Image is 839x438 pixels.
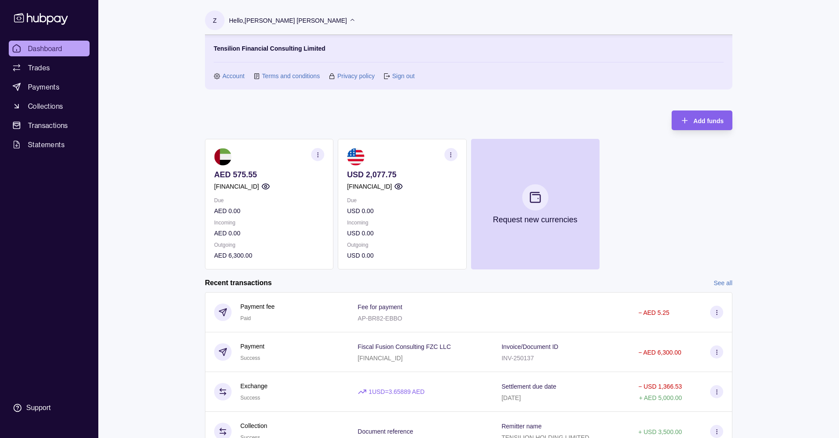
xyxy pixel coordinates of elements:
a: Support [9,399,90,417]
p: AED 575.55 [214,170,324,179]
a: Sign out [392,71,414,81]
a: Transactions [9,117,90,133]
p: Hello, [PERSON_NAME] [PERSON_NAME] [229,16,347,25]
p: AED 0.00 [214,228,324,238]
p: [FINANCIAL_ID] [347,182,392,191]
p: Incoming [214,218,324,228]
p: Invoice/Document ID [502,343,558,350]
p: Payment [240,341,264,351]
p: Collection [240,421,267,431]
p: AED 6,300.00 [214,251,324,260]
img: us [347,148,364,166]
span: Trades [28,62,50,73]
p: USD 0.00 [347,228,457,238]
span: Success [240,355,260,361]
a: Terms and conditions [262,71,320,81]
p: − USD 1,366.53 [638,383,682,390]
span: Paid [240,315,251,321]
img: ae [214,148,232,166]
p: − AED 6,300.00 [638,349,681,356]
p: [FINANCIAL_ID] [358,355,403,362]
p: Due [347,196,457,205]
p: AP-BR82-EBBO [358,315,402,322]
p: Incoming [347,218,457,228]
p: Payment fee [240,302,275,311]
p: Fee for payment [358,303,402,310]
p: Due [214,196,324,205]
a: Account [222,71,245,81]
a: Dashboard [9,41,90,56]
span: Payments [28,82,59,92]
button: Add funds [672,110,732,130]
p: Tensilion Financial Consulting Limited [214,44,326,53]
p: INV-250137 [502,355,534,362]
p: [DATE] [502,394,521,401]
a: Statements [9,137,90,152]
a: Collections [9,98,90,114]
p: USD 2,077.75 [347,170,457,179]
p: USD 0.00 [347,206,457,216]
span: Success [240,395,260,401]
span: Statements [28,139,65,150]
p: USD 0.00 [347,251,457,260]
p: Settlement due date [502,383,556,390]
p: AED 0.00 [214,206,324,216]
span: Add funds [693,117,724,124]
span: Dashboard [28,43,62,54]
span: Transactions [28,120,68,131]
p: [FINANCIAL_ID] [214,182,259,191]
p: Outgoing [214,240,324,250]
p: Document reference [358,428,413,435]
h2: Recent transactions [205,278,272,288]
p: Outgoing [347,240,457,250]
a: Trades [9,60,90,76]
p: + USD 3,500.00 [638,428,682,435]
p: Fiscal Fusion Consulting FZC LLC [358,343,451,350]
p: Exchange [240,381,267,391]
a: See all [714,278,732,288]
span: Collections [28,101,63,111]
p: Remitter name [502,423,542,430]
a: Payments [9,79,90,95]
div: Support [26,403,51,413]
button: Request new currencies [471,139,600,269]
p: Z [213,16,217,25]
p: + AED 5,000.00 [639,394,682,401]
p: Request new currencies [493,215,577,224]
p: − AED 5.25 [638,309,669,316]
a: Privacy policy [337,71,375,81]
p: 1 USD = 3.65889 AED [369,387,425,397]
